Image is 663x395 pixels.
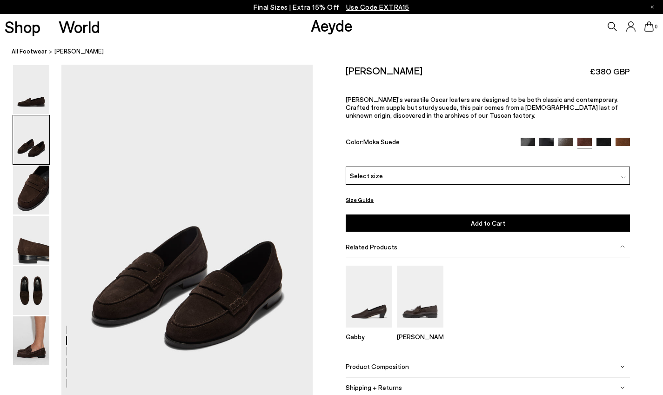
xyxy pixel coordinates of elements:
[346,333,392,341] p: Gabby
[346,243,397,251] span: Related Products
[346,138,511,148] div: Color:
[13,166,49,214] img: Oscar Suede Loafers - Image 3
[346,3,409,11] span: Navigate to /collections/ss25-final-sizes
[59,19,100,35] a: World
[654,24,658,29] span: 0
[397,266,443,328] img: Leon Loafers
[590,66,630,77] span: £380 GBP
[346,194,374,206] button: Size Guide
[397,321,443,341] a: Leon Loafers [PERSON_NAME]
[346,362,409,370] span: Product Composition
[12,47,47,56] a: All Footwear
[350,171,383,181] span: Select size
[346,321,392,341] a: Gabby Almond-Toe Loafers Gabby
[346,95,618,119] span: [PERSON_NAME]’s versatile Oscar loafers are designed to be both classic and contemporary. Crafted...
[13,216,49,265] img: Oscar Suede Loafers - Image 4
[346,266,392,328] img: Gabby Almond-Toe Loafers
[254,1,409,13] p: Final Sizes | Extra 15% Off
[363,138,400,146] span: Moka Suede
[397,333,443,341] p: [PERSON_NAME]
[311,15,353,35] a: Aeyde
[471,219,505,227] span: Add to Cart
[346,214,630,232] button: Add to Cart
[13,115,49,164] img: Oscar Suede Loafers - Image 2
[12,39,663,65] nav: breadcrumb
[13,316,49,365] img: Oscar Suede Loafers - Image 6
[54,47,104,56] span: [PERSON_NAME]
[346,383,402,391] span: Shipping + Returns
[620,364,625,369] img: svg%3E
[13,266,49,315] img: Oscar Suede Loafers - Image 5
[644,21,654,32] a: 0
[346,65,422,76] h2: [PERSON_NAME]
[13,65,49,114] img: Oscar Suede Loafers - Image 1
[5,19,40,35] a: Shop
[621,175,626,180] img: svg%3E
[620,244,625,249] img: svg%3E
[620,385,625,390] img: svg%3E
